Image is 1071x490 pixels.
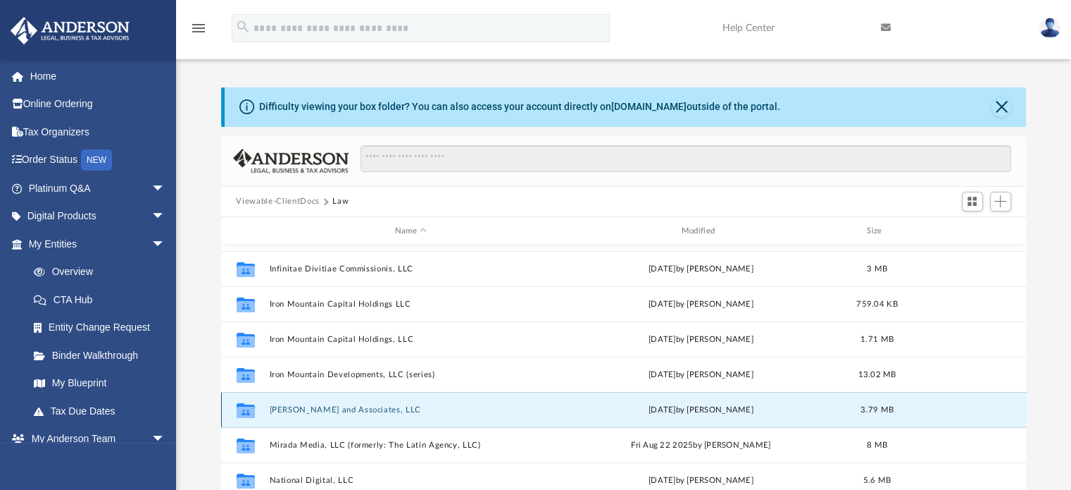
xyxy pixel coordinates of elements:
img: Anderson Advisors Platinum Portal [6,17,134,44]
button: Law [332,195,349,208]
button: Iron Mountain Capital Holdings LLC [269,300,553,309]
img: User Pic [1039,18,1060,38]
span: 13.02 MB [858,371,896,379]
div: [DATE] by [PERSON_NAME] [559,404,843,417]
div: Size [848,225,905,238]
a: My Anderson Teamarrow_drop_down [10,425,180,453]
button: Iron Mountain Capital Holdings, LLC [269,335,553,344]
div: Difficulty viewing your box folder? You can also access your account directly on outside of the p... [259,99,780,114]
a: Tax Organizers [10,118,187,146]
a: menu [190,27,207,37]
span: 3 MB [867,265,887,273]
div: [DATE] by [PERSON_NAME] [559,263,843,276]
div: Modified [558,225,842,238]
a: CTA Hub [20,286,187,314]
i: search [235,19,251,35]
a: Digital Productsarrow_drop_down [10,202,187,231]
span: arrow_drop_down [151,425,180,454]
span: 5.6 MB [863,477,891,484]
a: Platinum Q&Aarrow_drop_down [10,174,187,202]
button: Viewable-ClientDocs [236,195,319,208]
div: [DATE] by [PERSON_NAME] [559,298,843,311]
button: Mirada Media, LLC (formerly: The Latin Agency, LLC) [269,441,553,450]
span: 759.04 KB [856,300,897,308]
div: Name [268,225,552,238]
div: id [227,225,262,238]
button: Add [990,192,1011,212]
div: [DATE] by [PERSON_NAME] [559,333,843,346]
input: Search files and folders [361,145,1010,172]
a: Tax Due Dates [20,397,187,425]
a: Home [10,62,187,90]
button: Close [991,97,1011,117]
span: 1.71 MB [860,336,894,343]
button: Switch to Grid View [962,192,983,212]
div: [DATE] by [PERSON_NAME] [559,369,843,381]
div: NEW [81,149,112,171]
button: [PERSON_NAME] and Associates, LLC [269,405,553,415]
a: Binder Walkthrough [20,341,187,369]
button: Iron Mountain Developments, LLC (series) [269,370,553,379]
a: My Entitiesarrow_drop_down [10,230,187,258]
div: id [911,225,1010,238]
span: arrow_drop_down [151,174,180,203]
div: Fri Aug 22 2025 by [PERSON_NAME] [559,439,843,452]
span: arrow_drop_down [151,202,180,231]
span: 8 MB [867,441,887,449]
button: National Digital, LLC [269,476,553,485]
span: 3.79 MB [860,406,894,414]
a: Overview [20,258,187,286]
a: [DOMAIN_NAME] [611,101,687,112]
div: [DATE] by [PERSON_NAME] [559,474,843,487]
i: menu [190,20,207,37]
button: Infinitae Divitiae Commissionis, LLC [269,264,553,274]
a: Order StatusNEW [10,146,187,175]
a: Online Ordering [10,90,187,118]
a: My Blueprint [20,369,180,398]
a: Entity Change Request [20,314,187,342]
span: arrow_drop_down [151,230,180,259]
